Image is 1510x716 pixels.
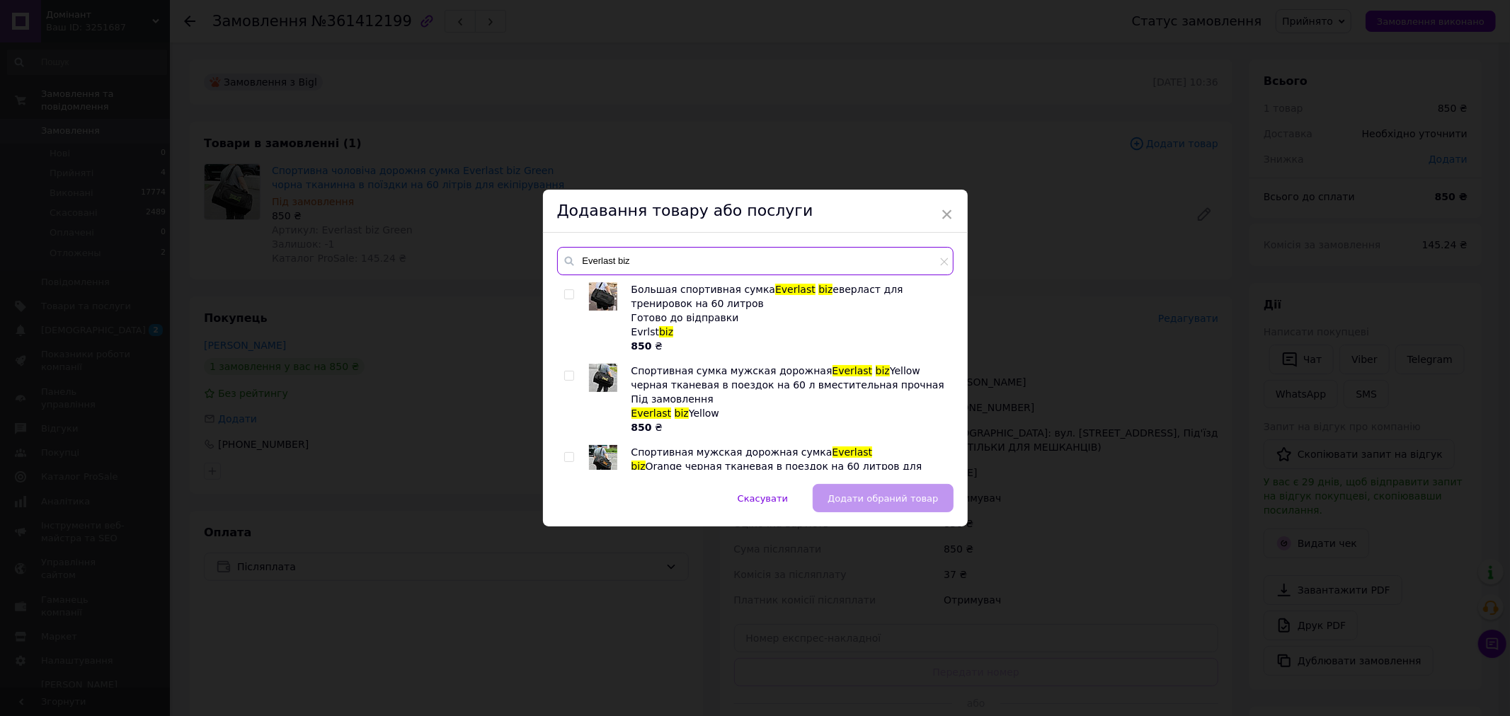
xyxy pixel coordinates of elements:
b: 850 [631,340,652,352]
span: biz [675,408,689,419]
span: Everlast [775,284,816,295]
span: Everlast [833,365,873,376]
span: biz [631,461,646,472]
span: Спортивная мужская дорожная сумка [631,446,833,458]
div: ₴ [631,420,946,434]
input: Пошук за товарами та послугами [557,247,954,275]
img: Большая спортивная сумка Everlast biz еверласт для тренировок на 60 литров [589,282,617,311]
span: Большая спортивная сумка [631,284,776,295]
img: Спортивная сумка мужская дорожная Everlast biz Yellow черная тканевая в поездок на 60 л вместител... [589,364,617,392]
span: Orange черная тканевая в поездок на 60 литров для экипировки [631,461,922,486]
button: Скасувати [723,484,803,512]
span: Everlast [833,446,873,458]
span: Спортивная сумка мужская дорожная [631,365,833,376]
span: Evrlst [631,326,660,337]
span: biz [659,326,673,337]
div: Готово до відправки [631,311,946,325]
span: biz [818,284,833,295]
b: 850 [631,422,652,433]
span: × [941,202,954,226]
div: ₴ [631,339,946,353]
span: Скасувати [738,493,788,504]
span: Everlast [631,408,672,419]
span: biz [876,365,890,376]
div: Під замовлення [631,392,946,406]
div: Додавання товару або послуги [543,190,968,233]
span: Yellow [689,408,719,419]
img: Спортивная мужская дорожная сумка Everlast biz Orange черная тканевая в поездок на 60 литров для ... [589,445,617,473]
